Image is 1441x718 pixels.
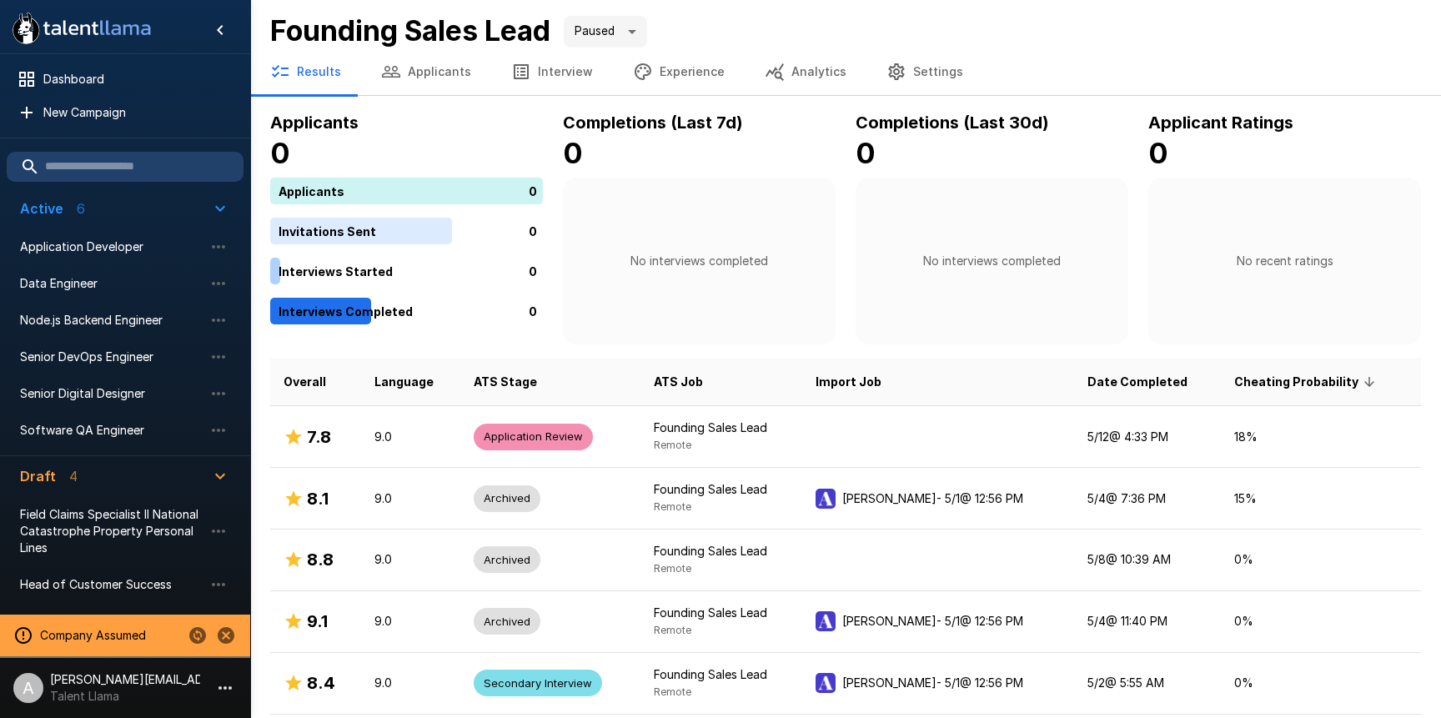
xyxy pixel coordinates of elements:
[1074,406,1221,468] td: 5/12 @ 4:33 PM
[374,372,434,392] span: Language
[374,675,447,691] p: 9.0
[474,614,540,630] span: Archived
[654,500,691,513] span: Remote
[307,546,334,573] h6: 8.8
[1234,429,1408,445] p: 18 %
[1234,372,1380,392] span: Cheating Probability
[307,670,335,696] h6: 8.4
[613,48,745,95] button: Experience
[474,372,537,392] span: ATS Stage
[270,13,550,48] b: Founding Sales Lead
[630,253,768,269] p: No interviews completed
[654,562,691,575] span: Remote
[654,624,691,636] span: Remote
[654,439,691,451] span: Remote
[563,113,743,133] b: Completions (Last 7d)
[654,543,790,560] p: Founding Sales Lead
[284,372,326,392] span: Overall
[1074,652,1221,714] td: 5/2 @ 5:55 AM
[816,673,836,693] img: Ashby
[1234,613,1408,630] p: 0 %
[374,551,447,568] p: 9.0
[1074,590,1221,652] td: 5/4 @ 11:40 PM
[270,113,359,133] b: Applicants
[654,481,790,498] p: Founding Sales Lead
[842,675,1023,691] p: [PERSON_NAME] - 5/1 @ 12:56 PM
[474,675,602,691] span: Secondary Interview
[842,490,1023,507] p: [PERSON_NAME] - 5/1 @ 12:56 PM
[856,136,876,170] b: 0
[816,611,836,631] img: Ashby
[374,613,447,630] p: 9.0
[474,552,540,568] span: Archived
[529,262,537,279] p: 0
[856,113,1049,133] b: Completions (Last 30d)
[250,48,361,95] button: Results
[745,48,866,95] button: Analytics
[1234,675,1408,691] p: 0 %
[529,302,537,319] p: 0
[923,253,1061,269] p: No interviews completed
[374,490,447,507] p: 9.0
[1234,490,1408,507] p: 15 %
[529,222,537,239] p: 0
[474,490,540,506] span: Archived
[474,429,593,444] span: Application Review
[361,48,491,95] button: Applicants
[842,613,1023,630] p: [PERSON_NAME] - 5/1 @ 12:56 PM
[491,48,613,95] button: Interview
[654,666,790,683] p: Founding Sales Lead
[270,136,290,170] b: 0
[816,489,836,509] img: Ashby
[1237,253,1333,269] p: No recent ratings
[1148,136,1168,170] b: 0
[307,485,329,512] h6: 8.1
[654,419,790,436] p: Founding Sales Lead
[866,48,983,95] button: Settings
[564,16,647,48] div: Paused
[816,372,881,392] span: Import Job
[1074,529,1221,590] td: 5/8 @ 10:39 AM
[654,605,790,621] p: Founding Sales Lead
[374,429,447,445] p: 9.0
[1074,468,1221,530] td: 5/4 @ 7:36 PM
[1234,551,1408,568] p: 0 %
[1087,372,1187,392] span: Date Completed
[529,182,537,199] p: 0
[654,685,691,698] span: Remote
[307,608,328,635] h6: 9.1
[1148,113,1293,133] b: Applicant Ratings
[654,372,703,392] span: ATS Job
[307,424,331,450] h6: 7.8
[563,136,583,170] b: 0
